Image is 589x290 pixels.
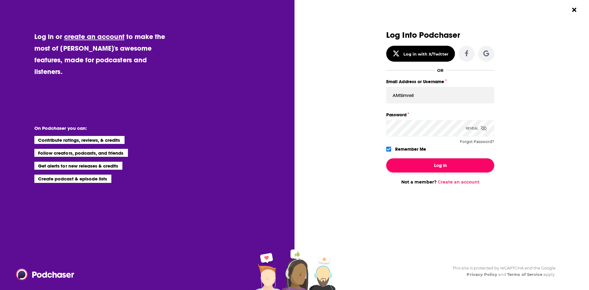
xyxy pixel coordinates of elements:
button: Close Button [568,4,580,16]
label: Email Address or Username [386,78,494,86]
label: Remember Me [395,145,426,153]
li: Follow creators, podcasts, and friends [34,149,128,157]
input: Email Address or Username [386,87,494,103]
a: create an account [64,32,125,41]
div: This site is protected by reCAPTCHA and the Google and apply. [448,265,556,278]
div: Reveal [466,120,487,137]
li: On Podchaser you can: [34,125,157,131]
div: Not a member? [386,179,494,185]
label: Password [386,111,494,119]
a: Podchaser - Follow, Share and Rate Podcasts [16,269,70,280]
li: Create podcast & episode lists [34,175,111,183]
button: Forgot Password? [460,140,494,144]
button: Log In [386,158,494,172]
button: Log in with X/Twitter [386,46,455,62]
a: Privacy Policy [467,272,497,277]
li: Get alerts for new releases & credits [34,162,122,170]
div: Log in with X/Twitter [403,52,448,56]
h3: Log Into Podchaser [386,31,494,40]
a: Terms of Service [507,272,542,277]
div: OR [437,68,444,73]
li: Contribute ratings, reviews, & credits [34,136,125,144]
a: Create an account [438,179,479,185]
img: Podchaser - Follow, Share and Rate Podcasts [16,269,75,280]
